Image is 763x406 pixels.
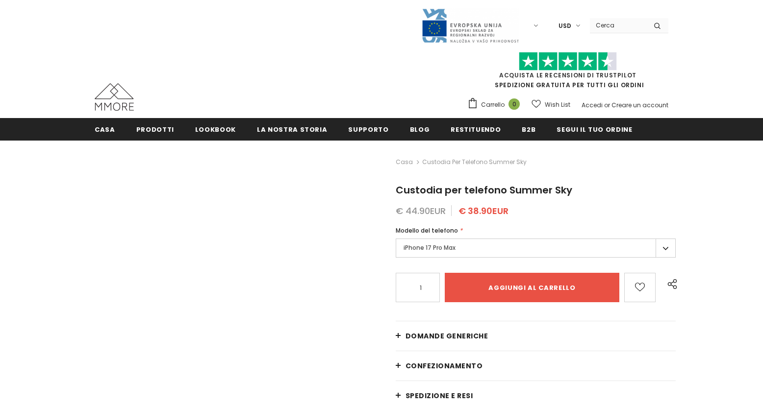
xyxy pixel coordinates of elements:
input: Search Site [590,18,646,32]
a: CONFEZIONAMENTO [396,351,676,381]
span: € 38.90EUR [458,205,509,217]
a: Accedi [582,101,603,109]
a: Domande generiche [396,321,676,351]
span: Carrello [481,100,505,110]
a: Javni Razpis [421,21,519,29]
a: Wish List [532,96,570,113]
span: supporto [348,125,388,134]
a: Acquista le recensioni di TrustPilot [499,71,636,79]
span: Blog [410,125,430,134]
span: Restituendo [451,125,501,134]
span: Modello del telefono [396,226,458,235]
span: Custodia per telefono Summer Sky [422,156,527,168]
img: Fidati di Pilot Stars [519,52,617,71]
a: Casa [396,156,413,168]
span: Wish List [545,100,570,110]
label: iPhone 17 Pro Max [396,239,676,258]
span: Prodotti [136,125,174,134]
span: 0 [509,98,520,110]
span: Domande generiche [406,331,488,341]
a: supporto [348,118,388,140]
img: Javni Razpis [421,8,519,44]
span: Segui il tuo ordine [557,125,632,134]
a: Prodotti [136,118,174,140]
a: Creare un account [611,101,668,109]
a: Blog [410,118,430,140]
span: Lookbook [195,125,236,134]
a: B2B [522,118,535,140]
span: Spedizione e resi [406,391,473,401]
span: CONFEZIONAMENTO [406,361,483,371]
a: Restituendo [451,118,501,140]
span: SPEDIZIONE GRATUITA PER TUTTI GLI ORDINI [467,56,668,89]
a: Segui il tuo ordine [557,118,632,140]
span: USD [559,21,571,31]
span: Casa [95,125,115,134]
a: Carrello 0 [467,97,525,112]
span: Custodia per telefono Summer Sky [396,183,572,197]
input: Aggiungi al carrello [445,273,619,302]
span: € 44.90EUR [396,205,446,217]
img: Casi MMORE [95,83,134,111]
a: Casa [95,118,115,140]
span: La nostra storia [257,125,327,134]
a: Lookbook [195,118,236,140]
a: La nostra storia [257,118,327,140]
span: B2B [522,125,535,134]
span: or [604,101,610,109]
